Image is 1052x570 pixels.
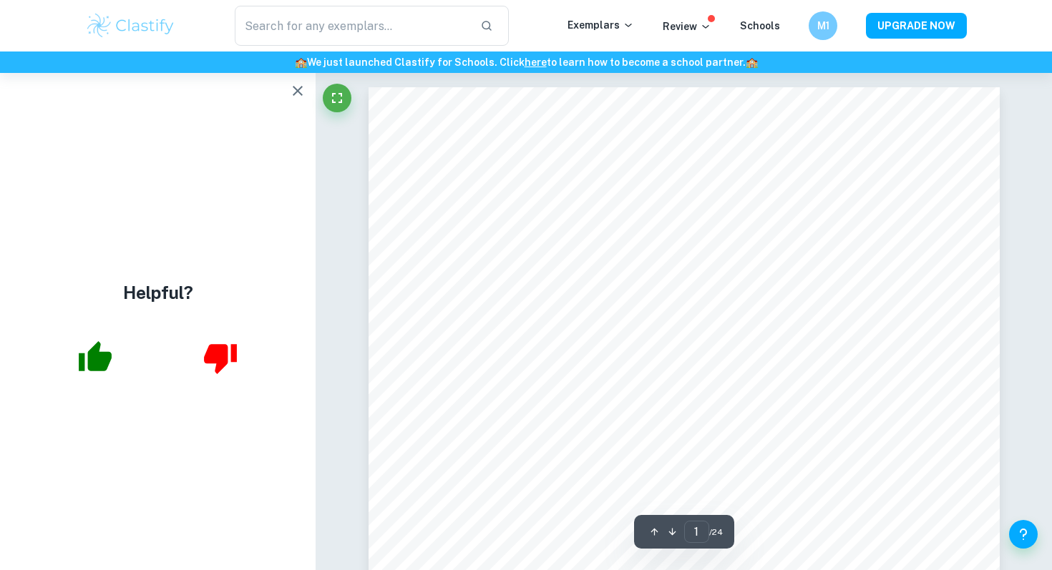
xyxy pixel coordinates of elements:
[123,280,193,305] h4: Helpful?
[235,6,469,46] input: Search for any exemplars...
[809,11,837,40] button: M1
[525,56,547,68] a: here
[663,19,711,34] p: Review
[866,13,967,39] button: UPGRADE NOW
[3,54,1049,70] h6: We just launched Clastify for Schools. Click to learn how to become a school partner.
[709,526,723,539] span: / 24
[323,84,351,112] button: Fullscreen
[1009,520,1038,549] button: Help and Feedback
[568,17,634,33] p: Exemplars
[295,56,307,68] span: 🏫
[815,18,832,34] h6: M1
[746,56,758,68] span: 🏫
[740,20,780,31] a: Schools
[85,11,176,40] img: Clastify logo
